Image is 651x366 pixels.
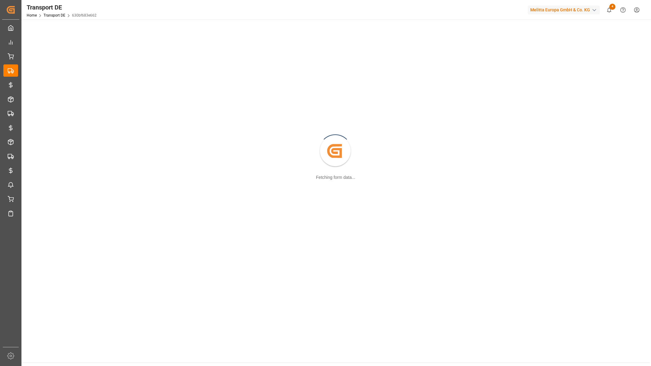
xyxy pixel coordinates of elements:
div: Transport DE [27,3,97,12]
button: show 4 new notifications [602,3,616,17]
button: Melitta Europa GmbH & Co. KG [528,4,602,16]
span: 4 [609,4,615,10]
a: Transport DE [44,13,65,17]
div: Fetching form data... [316,174,355,181]
button: Help Center [616,3,630,17]
div: Melitta Europa GmbH & Co. KG [528,6,600,14]
a: Home [27,13,37,17]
